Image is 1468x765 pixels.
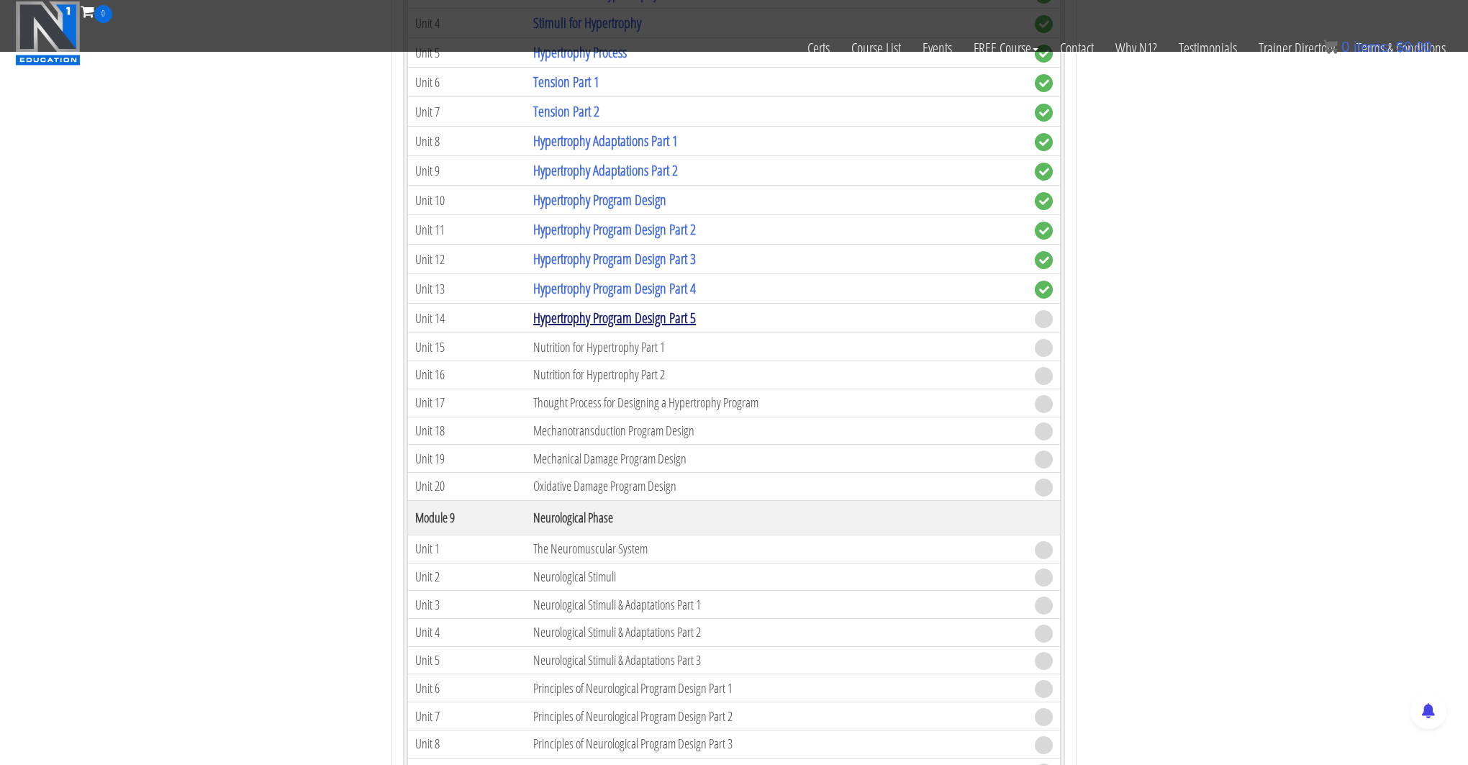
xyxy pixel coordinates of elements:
[841,23,912,73] a: Course List
[1396,39,1432,55] bdi: 0.00
[408,156,527,186] td: Unit 9
[526,619,1028,647] td: Neurological Stimuli & Adaptations Part 2
[526,473,1028,501] td: Oxidative Damage Program Design
[408,127,527,156] td: Unit 8
[408,186,527,215] td: Unit 10
[408,274,527,304] td: Unit 13
[94,5,112,23] span: 0
[797,23,841,73] a: Certs
[1049,23,1105,73] a: Contact
[526,445,1028,473] td: Mechanical Damage Program Design
[408,361,527,389] td: Unit 16
[81,1,112,21] a: 0
[408,68,527,97] td: Unit 6
[1354,39,1392,55] span: items:
[408,473,527,501] td: Unit 20
[533,279,696,298] a: Hypertrophy Program Design Part 4
[533,72,599,91] a: Tension Part 1
[408,245,527,274] td: Unit 12
[1035,251,1053,269] span: complete
[408,215,527,245] td: Unit 11
[526,389,1028,417] td: Thought Process for Designing a Hypertrophy Program
[1035,163,1053,181] span: complete
[408,591,527,619] td: Unit 3
[526,417,1028,445] td: Mechanotransduction Program Design
[526,500,1028,535] th: Neurological Phase
[1248,23,1346,73] a: Trainer Directory
[408,445,527,473] td: Unit 19
[526,702,1028,730] td: Principles of Neurological Program Design Part 2
[408,730,527,758] td: Unit 8
[408,304,527,333] td: Unit 14
[526,646,1028,674] td: Neurological Stimuli & Adaptations Part 3
[912,23,963,73] a: Events
[1035,222,1053,240] span: complete
[15,1,81,65] img: n1-education
[1323,39,1432,55] a: 0 items: $0.00
[533,219,696,239] a: Hypertrophy Program Design Part 2
[526,333,1028,361] td: Nutrition for Hypertrophy Part 1
[1396,39,1404,55] span: $
[526,730,1028,758] td: Principles of Neurological Program Design Part 3
[533,131,678,150] a: Hypertrophy Adaptations Part 1
[533,160,678,180] a: Hypertrophy Adaptations Part 2
[533,308,696,327] a: Hypertrophy Program Design Part 5
[526,535,1028,563] td: The Neuromuscular System
[1346,23,1456,73] a: Terms & Conditions
[1341,39,1349,55] span: 0
[526,674,1028,702] td: Principles of Neurological Program Design Part 1
[533,101,599,121] a: Tension Part 2
[1035,133,1053,151] span: complete
[526,563,1028,591] td: Neurological Stimuli
[1105,23,1168,73] a: Why N1?
[408,333,527,361] td: Unit 15
[1035,192,1053,210] span: complete
[408,97,527,127] td: Unit 7
[408,702,527,730] td: Unit 7
[408,646,527,674] td: Unit 5
[533,249,696,268] a: Hypertrophy Program Design Part 3
[408,500,527,535] th: Module 9
[1168,23,1248,73] a: Testimonials
[1035,104,1053,122] span: complete
[1035,281,1053,299] span: complete
[408,563,527,591] td: Unit 2
[963,23,1049,73] a: FREE Course
[408,535,527,563] td: Unit 1
[526,361,1028,389] td: Nutrition for Hypertrophy Part 2
[533,190,666,209] a: Hypertrophy Program Design
[408,619,527,647] td: Unit 4
[1323,40,1338,54] img: icon11.png
[408,389,527,417] td: Unit 17
[408,417,527,445] td: Unit 18
[408,674,527,702] td: Unit 6
[526,591,1028,619] td: Neurological Stimuli & Adaptations Part 1
[1035,74,1053,92] span: complete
